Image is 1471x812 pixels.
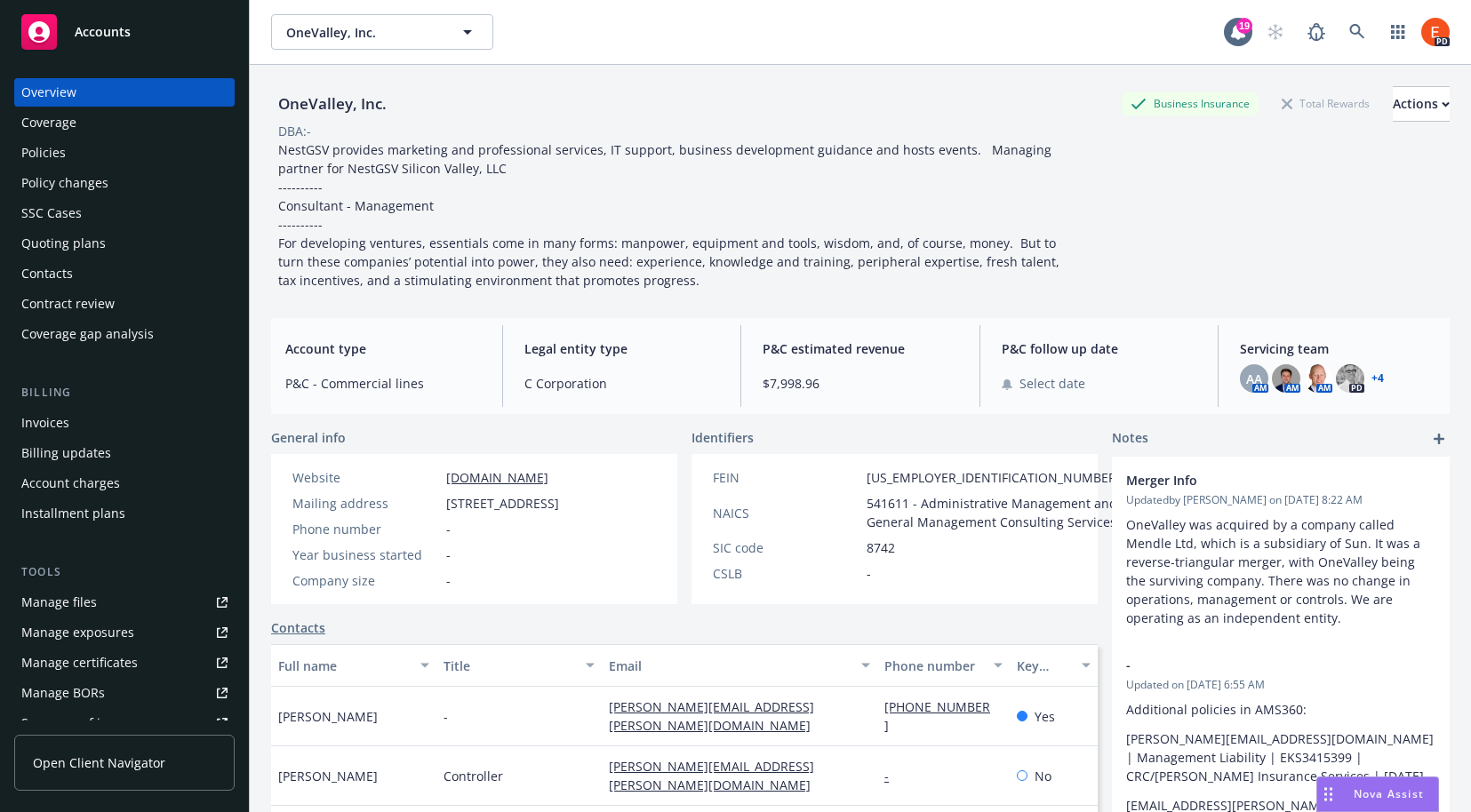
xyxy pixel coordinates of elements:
[14,439,235,467] a: Billing updates
[1393,86,1450,122] button: Actions
[713,468,859,487] div: FEIN
[1299,14,1334,50] a: Report a Bug
[278,657,410,675] div: Full name
[867,468,1121,487] span: [US_EMPLOYER_IDENTIFICATION_NUMBER]
[1126,729,1435,785] p: [PERSON_NAME][EMAIL_ADDRESS][DOMAIN_NAME] | Management Liability | EKS3415399 | CRC/[PERSON_NAME]...
[609,758,825,793] a: [PERSON_NAME][EMAIL_ADDRESS][PERSON_NAME][DOMAIN_NAME]
[278,707,378,726] span: [PERSON_NAME]
[713,504,859,522] div: NAICS
[1126,700,1435,719] p: Additional policies in AMS360:
[1240,339,1435,358] span: Servicing team
[14,229,235,258] a: Quoting plans
[21,108,76,137] div: Coverage
[446,469,548,486] a: [DOMAIN_NAME]
[1019,374,1085,393] span: Select date
[1380,14,1416,50] a: Switch app
[21,618,134,647] div: Manage exposures
[271,14,493,50] button: OneValley, Inc.
[14,290,235,318] a: Contract review
[14,320,235,348] a: Coverage gap analysis
[446,571,451,590] span: -
[1002,339,1197,358] span: P&C follow up date
[271,428,346,447] span: General info
[763,339,958,358] span: P&C estimated revenue
[21,709,156,737] div: Summary of insurance
[1035,767,1051,785] span: No
[14,169,235,197] a: Policy changes
[21,499,125,528] div: Installment plans
[1112,457,1450,641] div: Merger InfoUpdatedby [PERSON_NAME] on [DATE] 8:22 AMOneValley was acquired by a company called Me...
[1010,644,1098,687] button: Key contact
[14,259,235,288] a: Contacts
[884,657,983,675] div: Phone number
[292,468,439,487] div: Website
[292,494,439,513] div: Mailing address
[713,564,859,583] div: CSLB
[21,199,82,227] div: SSC Cases
[14,78,235,107] a: Overview
[444,657,575,675] div: Title
[763,374,958,393] span: $7,998.96
[1428,428,1450,450] a: add
[1371,373,1384,384] a: +4
[1317,777,1339,811] div: Drag to move
[14,499,235,528] a: Installment plans
[21,679,105,707] div: Manage BORs
[14,649,235,677] a: Manage certificates
[1126,492,1435,508] span: Updated by [PERSON_NAME] on [DATE] 8:22 AM
[1258,14,1293,50] a: Start snowing
[1273,92,1379,115] div: Total Rewards
[14,679,235,707] a: Manage BORs
[1236,18,1252,34] div: 19
[271,92,394,115] div: OneValley, Inc.
[278,767,378,785] span: [PERSON_NAME]
[271,618,325,637] a: Contacts
[286,23,440,42] span: OneValley, Inc.
[609,657,851,675] div: Email
[524,339,720,358] span: Legal entity type
[14,563,235,581] div: Tools
[524,374,720,393] span: C Corporation
[867,538,895,557] span: 8742
[867,564,871,583] span: -
[602,644,877,687] button: Email
[884,698,990,734] a: [PHONE_NUMBER]
[14,139,235,167] a: Policies
[292,571,439,590] div: Company size
[1393,87,1450,121] div: Actions
[1122,92,1259,115] div: Business Insurance
[1017,657,1071,675] div: Key contact
[1126,516,1424,626] span: OneValley was acquired by a company called Mendle Ltd, which is a subsidiary of Sun. It was a rev...
[884,768,903,784] a: -
[21,139,66,167] div: Policies
[21,169,108,197] div: Policy changes
[292,520,439,538] div: Phone number
[1112,428,1148,450] span: Notes
[21,409,69,437] div: Invoices
[14,618,235,647] a: Manage exposures
[713,538,859,557] div: SIC code
[292,545,439,564] div: Year business started
[1304,364,1332,393] img: photo
[1126,471,1389,490] span: Merger Info
[14,469,235,498] a: Account charges
[1316,776,1439,812] button: Nova Assist
[1035,707,1055,726] span: Yes
[278,141,1063,289] span: NestGSV provides marketing and professional services, IT support, business development guidance a...
[285,339,481,358] span: Account type
[21,229,106,258] div: Quoting plans
[278,122,311,140] div: DBA: -
[14,709,235,737] a: Summary of insurance
[1126,656,1389,674] span: -
[14,108,235,137] a: Coverage
[877,644,1010,687] button: Phone number
[21,439,111,467] div: Billing updates
[1354,786,1424,801] span: Nova Assist
[1336,364,1364,393] img: photo
[21,469,120,498] div: Account charges
[446,520,451,538] span: -
[1126,677,1435,693] span: Updated on [DATE] 6:55 AM
[21,588,97,617] div: Manage files
[75,25,131,39] span: Accounts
